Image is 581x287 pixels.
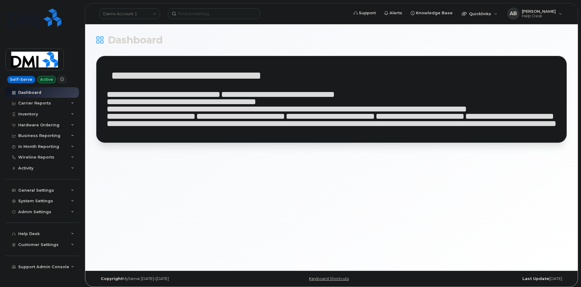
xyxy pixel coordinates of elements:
div: MyServe [DATE]–[DATE] [96,276,253,281]
a: Keyboard Shortcuts [309,276,349,281]
strong: Copyright [101,276,123,281]
div: [DATE] [410,276,567,281]
span: Dashboard [108,36,163,45]
strong: Last Update [522,276,549,281]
